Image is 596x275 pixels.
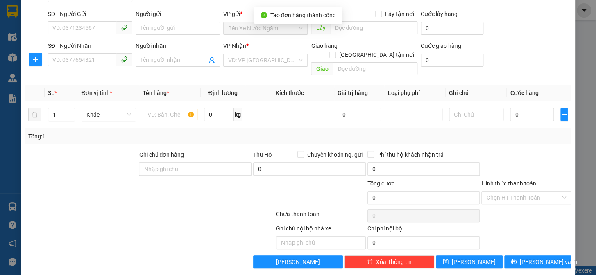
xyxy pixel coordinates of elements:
[510,90,538,96] span: Cước hàng
[311,43,337,49] span: Giao hàng
[511,259,517,265] span: printer
[208,57,215,63] span: user-add
[452,257,496,266] span: [PERSON_NAME]
[253,255,343,268] button: [PERSON_NAME]
[234,108,242,121] span: kg
[560,108,568,121] button: plus
[28,132,231,141] div: Tổng: 1
[338,108,381,121] input: 0
[136,9,220,18] div: Người gửi
[481,180,536,187] label: Hình thức thanh toán
[48,90,54,96] span: SL
[139,151,184,158] label: Ghi chú đơn hàng
[253,151,272,158] span: Thu Hộ
[48,9,132,18] div: SĐT Người Gửi
[208,90,238,96] span: Định lượng
[344,255,434,268] button: deleteXóa Thông tin
[139,162,252,176] input: Ghi chú đơn hàng
[367,259,373,265] span: delete
[121,56,127,63] span: phone
[86,108,131,121] span: Khác
[561,111,567,118] span: plus
[228,22,303,34] span: Bến Xe Nước Ngầm
[121,24,127,31] span: phone
[311,62,333,75] span: Giao
[28,108,41,121] button: delete
[376,257,412,266] span: Xóa Thông tin
[443,259,449,265] span: save
[421,11,458,17] label: Cước lấy hàng
[367,180,394,187] span: Tổng cước
[382,9,417,18] span: Lấy tận nơi
[48,41,132,50] div: SĐT Người Nhận
[421,22,483,35] input: Cước lấy hàng
[29,56,42,63] span: plus
[311,21,330,34] span: Lấy
[304,150,366,159] span: Chuyển khoản ng. gửi
[333,62,417,75] input: Dọc đường
[336,50,417,59] span: [GEOGRAPHIC_DATA] tận nơi
[223,9,308,18] div: VP gửi
[421,43,461,49] label: Cước giao hàng
[384,85,446,101] th: Loại phụ phí
[276,236,366,249] input: Nhập ghi chú
[261,12,267,18] span: check-circle
[143,108,197,121] input: VD: Bàn, Ghế
[77,30,342,41] li: Hotline: 0981127575, 0981347575, 19009067
[77,20,342,30] li: Số [GEOGRAPHIC_DATA][PERSON_NAME], P. [GEOGRAPHIC_DATA]
[29,53,42,66] button: plus
[10,10,51,51] img: logo.jpg
[449,108,504,121] input: Ghi Chú
[270,12,336,18] span: Tạo đơn hàng thành công
[374,150,447,159] span: Phí thu hộ khách nhận trả
[338,90,368,96] span: Giá trị hàng
[520,257,577,266] span: [PERSON_NAME] và In
[10,59,138,73] b: GỬI : Bến Xe Nước Ngầm
[367,224,480,236] div: Chi phí nội bộ
[276,224,366,236] div: Ghi chú nội bộ nhà xe
[421,54,483,67] input: Cước giao hàng
[143,90,169,96] span: Tên hàng
[82,90,112,96] span: Đơn vị tính
[223,43,246,49] span: VP Nhận
[330,21,417,34] input: Dọc đường
[276,257,320,266] span: [PERSON_NAME]
[446,85,507,101] th: Ghi chú
[136,41,220,50] div: Người nhận
[504,255,571,268] button: printer[PERSON_NAME] và In
[275,210,367,224] div: Chưa thanh toán
[276,90,304,96] span: Kích thước
[436,255,503,268] button: save[PERSON_NAME]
